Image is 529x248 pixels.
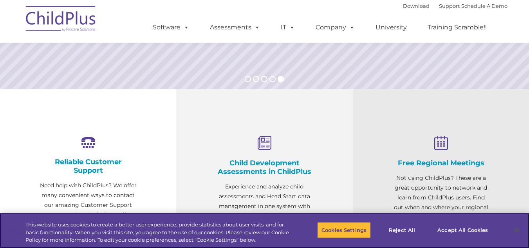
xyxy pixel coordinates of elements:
[145,20,197,35] a: Software
[403,3,430,9] a: Download
[22,0,100,40] img: ChildPlus by Procare Solutions
[25,221,291,244] div: This website uses cookies to create a better user experience, provide statistics about user visit...
[308,20,363,35] a: Company
[215,159,313,176] h4: Child Development Assessments in ChildPlus
[461,3,507,9] a: Schedule A Demo
[368,20,415,35] a: University
[433,222,492,238] button: Accept All Cookies
[439,3,460,9] a: Support
[39,181,137,239] p: Need help with ChildPlus? We offer many convenient ways to contact our amazing Customer Support r...
[420,20,495,35] a: Training Scramble!!
[508,221,525,239] button: Close
[392,159,490,167] h4: Free Regional Meetings
[215,182,313,241] p: Experience and analyze child assessments and Head Start data management in one system with zero c...
[392,173,490,222] p: Not using ChildPlus? These are a great opportunity to network and learn from ChildPlus users. Fin...
[273,20,303,35] a: IT
[377,222,426,238] button: Reject All
[403,3,507,9] font: |
[202,20,268,35] a: Assessments
[317,222,371,238] button: Cookies Settings
[39,157,137,175] h4: Reliable Customer Support
[109,52,133,58] span: Last name
[109,84,142,90] span: Phone number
